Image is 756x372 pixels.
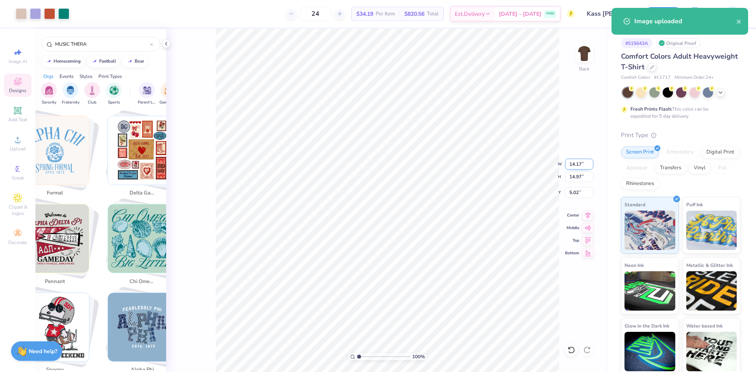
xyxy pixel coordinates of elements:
[656,38,700,48] div: Original Proof
[103,204,186,289] button: Stack Card Button chi omega
[20,204,89,273] img: pennant
[130,278,155,286] span: chi omega
[10,146,26,152] span: Upload
[12,175,24,181] span: Greek
[8,117,27,123] span: Add Text
[576,46,592,61] img: Back
[624,271,675,311] img: Neon Ink
[54,40,150,48] input: Try "Alpha"
[43,73,54,80] div: Orgs
[579,65,589,72] div: Back
[689,162,711,174] div: Vinyl
[624,322,669,330] span: Glow in the Dark Ink
[87,56,120,67] button: football
[15,204,99,289] button: Stack Card Button pennant
[88,100,96,105] span: Club
[42,100,56,105] span: Sorority
[106,82,122,105] button: filter button
[713,162,732,174] div: Foil
[686,261,733,269] span: Metallic & Glitter Ink
[15,116,99,200] button: Stack Card Button formal
[138,100,156,105] span: Parent's Weekend
[661,146,699,158] div: Embroidery
[565,250,579,256] span: Bottom
[143,86,152,95] img: Parent's Weekend Image
[412,353,425,360] span: 100 %
[565,238,579,243] span: Top
[159,82,178,105] div: filter for Game Day
[621,178,659,190] div: Rhinestones
[91,59,98,64] img: trend_line.gif
[565,225,579,231] span: Middle
[80,73,93,80] div: Styles
[88,86,96,95] img: Club Image
[84,82,100,105] div: filter for Club
[98,73,122,80] div: Print Types
[455,10,485,18] span: Est. Delivery
[138,82,156,105] button: filter button
[99,59,116,63] div: football
[9,87,26,94] span: Designs
[621,131,740,140] div: Print Type
[427,10,439,18] span: Total
[654,74,671,81] span: # C1717
[621,74,650,81] span: Comfort Colors
[581,6,639,22] input: Untitled Design
[54,59,81,63] div: homecoming
[62,82,80,105] div: filter for Fraternity
[9,58,27,65] span: Image AI
[8,239,27,246] span: Decorate
[736,17,742,26] button: close
[42,278,68,286] span: pennant
[686,322,723,330] span: Water based Ink
[44,86,54,95] img: Sorority Image
[630,105,727,120] div: This color can be expedited for 5 day delivery.
[29,348,57,355] strong: Need help?
[62,100,80,105] span: Fraternity
[164,86,173,95] img: Game Day Image
[686,332,737,371] img: Water based Ink
[106,82,122,105] div: filter for Sports
[66,86,75,95] img: Fraternity Image
[42,189,68,197] span: formal
[130,189,155,197] span: delta gamma
[621,146,659,158] div: Screen Print
[404,10,424,18] span: $820.56
[634,17,736,26] div: Image uploaded
[655,162,686,174] div: Transfers
[624,261,644,269] span: Neon Ink
[376,10,395,18] span: Per Item
[108,204,176,273] img: chi omega
[108,116,176,185] img: delta gamma
[356,10,373,18] span: $34.19
[59,73,74,80] div: Events
[546,11,554,17] span: FREE
[20,293,89,361] img: snoopy
[159,82,178,105] button: filter button
[108,100,120,105] span: Sports
[41,82,57,105] button: filter button
[674,74,714,81] span: Minimum Order: 24 +
[41,82,57,105] div: filter for Sorority
[103,116,186,200] button: Stack Card Button delta gamma
[686,200,703,209] span: Puff Ink
[686,271,737,311] img: Metallic & Glitter Ink
[499,10,541,18] span: [DATE] - [DATE]
[624,332,675,371] img: Glow in the Dark Ink
[138,82,156,105] div: filter for Parent's Weekend
[565,213,579,218] span: Center
[621,52,738,72] span: Comfort Colors Adult Heavyweight T-Shirt
[20,116,89,185] img: formal
[701,146,739,158] div: Digital Print
[84,82,100,105] button: filter button
[46,59,52,64] img: trend_line.gif
[127,59,133,64] img: trend_line.gif
[109,86,119,95] img: Sports Image
[108,293,176,361] img: alpha phi
[624,211,675,250] img: Standard
[686,211,737,250] img: Puff Ink
[159,100,178,105] span: Game Day
[621,162,652,174] div: Applique
[4,204,31,217] span: Clipart & logos
[300,7,331,21] input: – –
